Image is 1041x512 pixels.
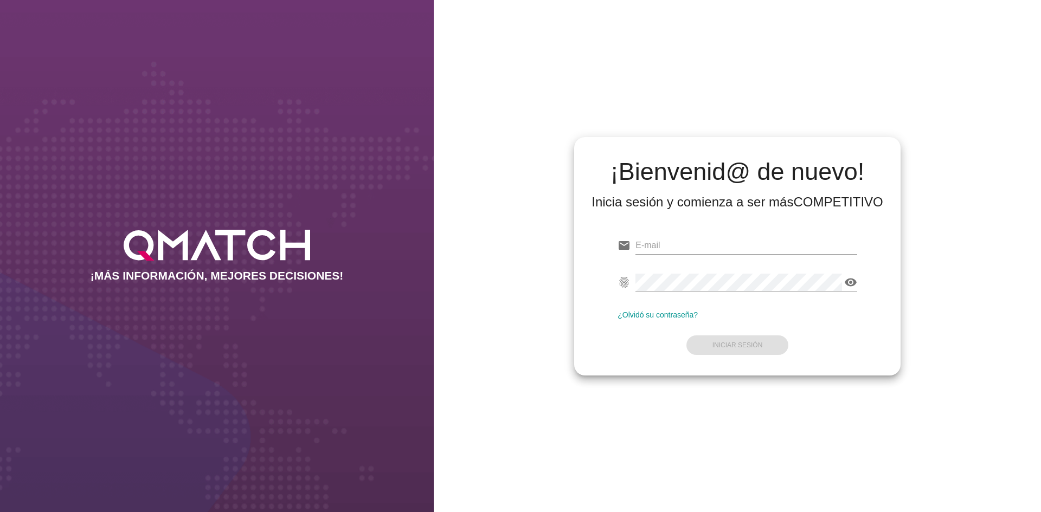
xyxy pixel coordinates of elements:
[592,159,883,185] h2: ¡Bienvenid@ de nuevo!
[618,239,631,252] i: email
[635,237,857,254] input: E-mail
[618,276,631,289] i: fingerprint
[793,195,883,209] strong: COMPETITIVO
[91,269,344,282] h2: ¡MÁS INFORMACIÓN, MEJORES DECISIONES!
[592,193,883,211] div: Inicia sesión y comienza a ser más
[618,310,698,319] a: ¿Olvidó su contraseña?
[844,276,857,289] i: visibility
